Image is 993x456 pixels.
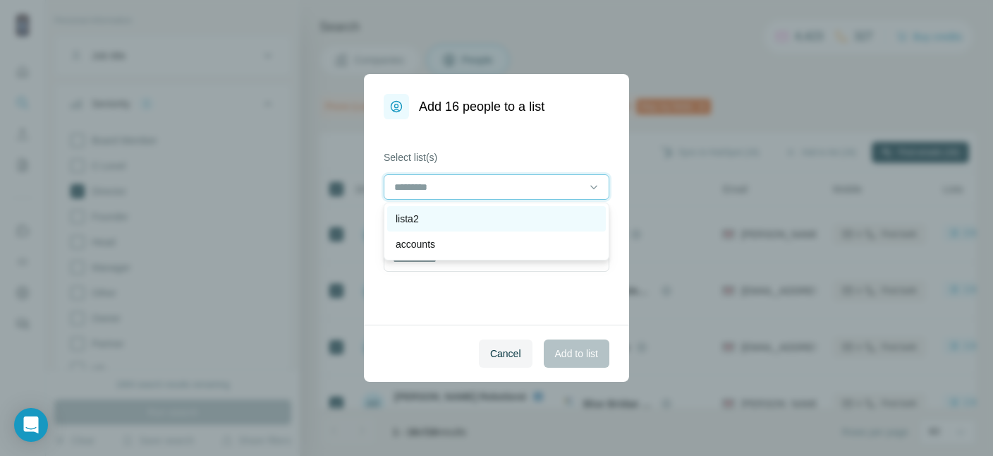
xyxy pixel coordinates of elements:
button: Cancel [479,340,532,368]
span: Cancel [490,347,521,361]
p: lista2 [396,212,419,226]
div: Open Intercom Messenger [14,408,48,442]
h1: Add 16 people to a list [419,97,544,116]
label: Select list(s) [384,150,609,164]
p: accounts [396,237,435,251]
